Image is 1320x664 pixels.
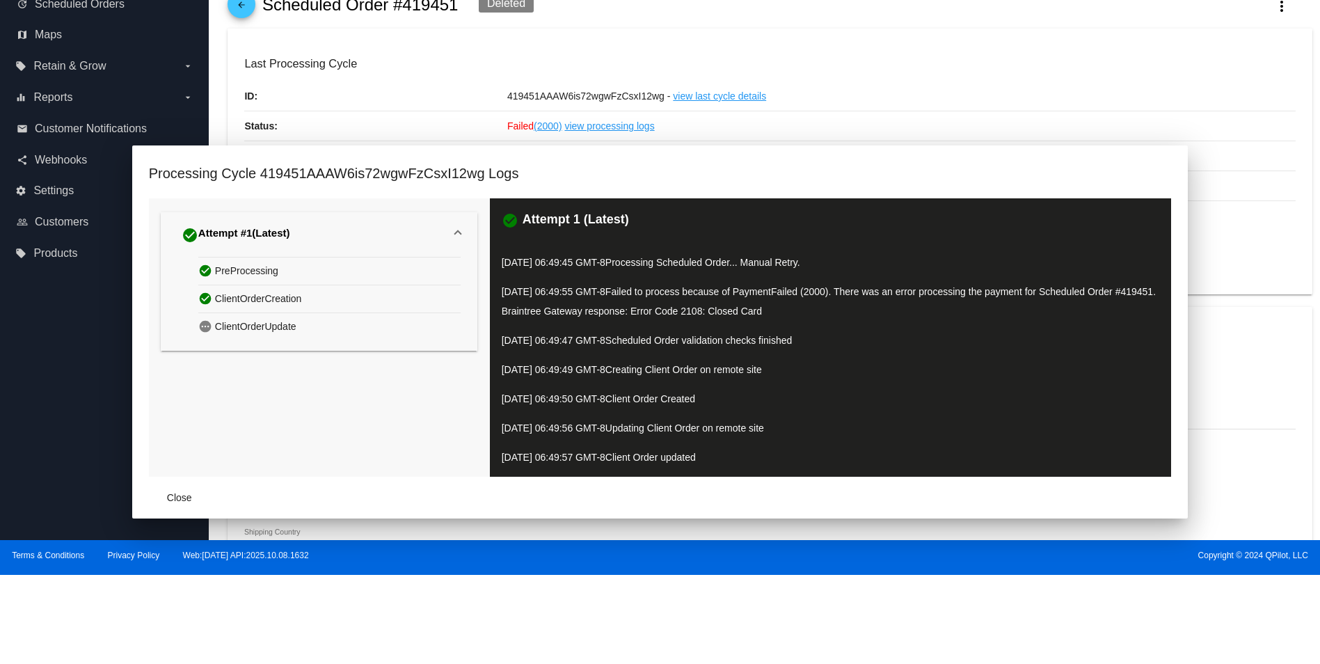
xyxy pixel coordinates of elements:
[35,154,87,166] span: Webhooks
[605,364,762,375] span: Creating Client Order on remote site
[149,485,210,510] button: Close dialog
[198,260,215,280] mat-icon: check_circle
[215,260,278,282] span: PreProcessing
[523,212,629,229] h3: Attempt 1 (Latest)
[15,248,26,259] i: local_offer
[502,448,1159,467] p: [DATE] 06:49:57 GMT-8
[198,288,215,308] mat-icon: check_circle
[33,91,72,104] span: Reports
[507,120,562,132] span: Failed
[502,418,1159,438] p: [DATE] 06:49:56 GMT-8
[15,92,26,103] i: equalizer
[673,81,766,111] a: view last cycle details
[35,216,88,228] span: Customers
[215,316,296,338] span: ClientOrderUpdate
[17,123,28,134] i: email
[17,155,28,166] i: share
[182,92,193,103] i: arrow_drop_down
[534,111,562,141] a: (2000)
[161,257,478,351] div: Attempt #1(Latest)
[183,551,309,560] a: Web:[DATE] API:2025.10.08.1632
[502,282,1159,321] p: [DATE] 06:49:55 GMT-8
[33,60,106,72] span: Retain & Grow
[161,212,478,257] mat-expansion-panel-header: Attempt #1(Latest)
[198,316,215,336] mat-icon: pending
[15,61,26,72] i: local_offer
[605,452,696,463] span: Client Order updated
[15,185,26,196] i: settings
[672,551,1308,560] span: Copyright © 2024 QPilot, LLC
[507,90,670,102] span: 419451AAAW6is72wgwFzCsxI12wg -
[167,492,192,503] span: Close
[564,111,654,141] a: view processing logs
[35,122,147,135] span: Customer Notifications
[502,212,518,229] mat-icon: check_circle
[244,57,1295,70] h3: Last Processing Cycle
[244,111,507,141] p: Status:
[35,29,62,41] span: Maps
[605,422,764,434] span: Updating Client Order on remote site
[244,141,507,171] p: Failure Reason:
[17,216,28,228] i: people_outline
[502,331,1159,350] p: [DATE] 06:49:47 GMT-8
[182,224,290,246] div: Attempt #1
[605,393,695,404] span: Client Order Created
[182,227,198,244] mat-icon: check_circle
[507,141,1296,161] p: There was an error processing the payment for Scheduled Order #419451. Braintree Gateway response...
[12,551,84,560] a: Terms & Conditions
[215,288,302,310] span: ClientOrderCreation
[33,184,74,197] span: Settings
[17,29,28,40] i: map
[502,360,1159,379] p: [DATE] 06:49:49 GMT-8
[252,227,289,244] span: (Latest)
[244,81,507,111] p: ID:
[502,389,1159,409] p: [DATE] 06:49:50 GMT-8
[502,286,1156,317] span: Failed to process because of PaymentFailed (2000). There was an error processing the payment for ...
[108,551,160,560] a: Privacy Policy
[605,335,793,346] span: Scheduled Order validation checks finished
[502,253,1159,272] p: [DATE] 06:49:45 GMT-8
[149,162,519,184] h1: Processing Cycle 419451AAAW6is72wgwFzCsxI12wg Logs
[605,257,800,268] span: Processing Scheduled Order... Manual Retry.
[33,247,77,260] span: Products
[182,61,193,72] i: arrow_drop_down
